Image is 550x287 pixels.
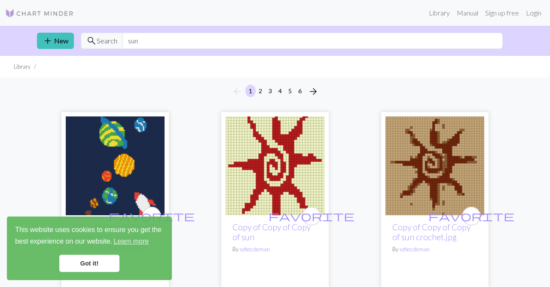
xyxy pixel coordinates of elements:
span: arrow_forward [308,85,318,98]
a: sofiecoleman [239,246,270,253]
button: 3 [265,85,275,97]
a: sofiecoleman [399,246,430,253]
span: favorite [109,209,195,223]
img: sun [226,116,324,215]
a: New [37,33,74,49]
div: cookieconsent [7,217,172,280]
i: Next [308,86,318,97]
li: Library [14,63,31,71]
span: This website uses cookies to ensure you get the best experience on our website. [15,225,164,248]
button: 4 [275,85,285,97]
button: 1 [245,85,256,97]
p: By [392,245,477,253]
i: favourite [269,208,354,225]
span: favorite [428,209,514,223]
a: Sign up free [482,4,522,21]
p: By [232,245,318,253]
img: solar-system-poster-with-planets-and-sun-illustration-PXW0DH.jpg [66,116,165,215]
nav: Page navigation [229,85,322,98]
a: learn more about cookies [112,235,150,248]
i: favourite [109,208,195,225]
a: dismiss cookie message [59,255,119,272]
a: sun [226,161,324,169]
span: favorite [269,209,354,223]
span: search [86,35,97,47]
img: Logo [5,8,74,18]
a: solar-system-poster-with-planets-and-sun-illustration-PXW0DH.jpg [66,161,165,169]
button: 6 [295,85,305,97]
a: Manual [453,4,482,21]
button: Next [305,85,322,98]
img: sun crochet.jpg [385,116,484,215]
a: Copy of Copy of Copy of sun [232,222,311,242]
a: Copy of Copy of Copy of sun crochet.jpg [392,222,471,242]
button: 5 [285,85,295,97]
button: favourite [142,207,161,226]
span: add [43,35,53,47]
button: favourite [302,207,321,226]
a: sun crochet.jpg [385,161,484,169]
span: Search [97,36,117,46]
button: 2 [255,85,266,97]
button: favourite [462,207,481,226]
i: favourite [428,208,514,225]
a: Library [425,4,453,21]
a: Login [522,4,545,21]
